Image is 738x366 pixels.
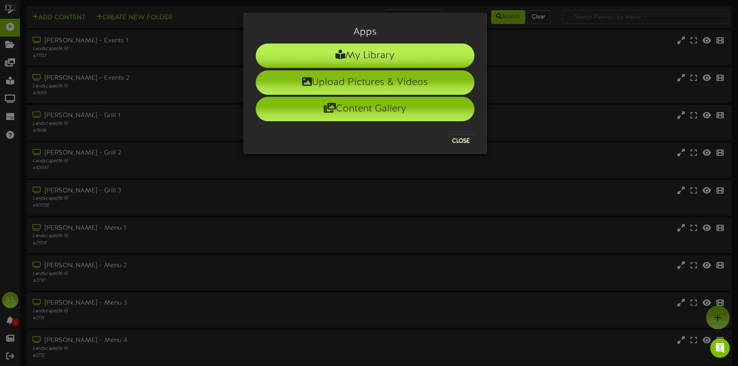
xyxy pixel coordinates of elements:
li: My Library [256,44,475,68]
div: Open Intercom Messenger [710,338,730,358]
h3: Apps [256,27,475,37]
li: Content Gallery [256,97,475,121]
button: Close [447,135,475,148]
li: Upload Pictures & Videos [256,70,475,95]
